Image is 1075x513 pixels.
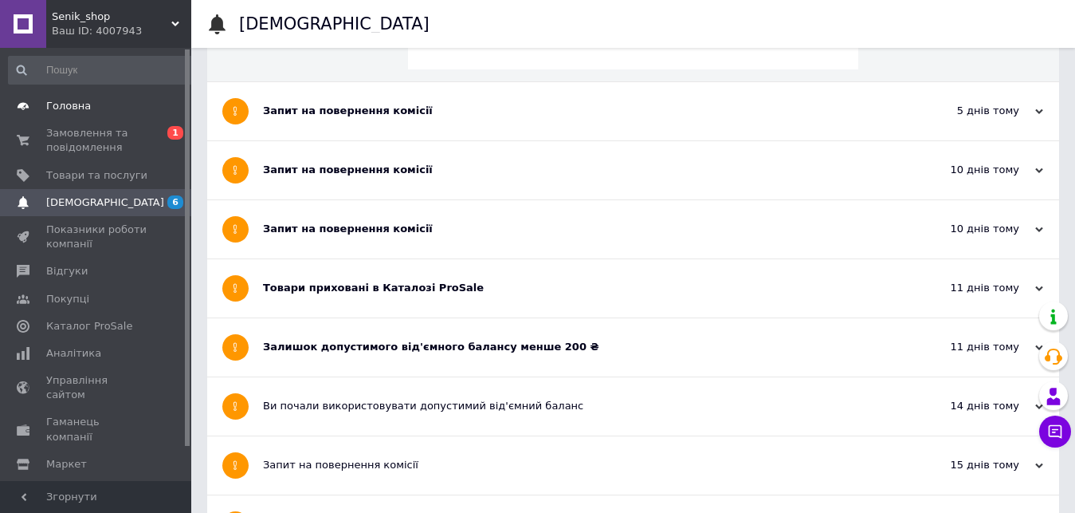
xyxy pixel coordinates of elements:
[263,340,884,354] div: Залишок допустимого від'ємного балансу менше 200 ₴
[884,222,1043,236] div: 10 днів тому
[263,399,884,413] div: Ви почали використовувати допустимий від'ємний баланс
[46,319,132,333] span: Каталог ProSale
[46,126,147,155] span: Замовлення та повідомлення
[884,163,1043,177] div: 10 днів тому
[263,163,884,177] div: Запит на повернення комісії
[884,399,1043,413] div: 14 днів тому
[239,14,430,34] h1: [DEMOGRAPHIC_DATA]
[52,10,171,24] span: Senik_shop
[884,281,1043,295] div: 11 днів тому
[263,222,884,236] div: Запит на повернення комісії
[167,195,183,209] span: 6
[167,126,183,140] span: 1
[263,104,884,118] div: Запит на повернення комісії
[46,415,147,444] span: Гаманець компанії
[884,458,1043,472] div: 15 днів тому
[46,168,147,183] span: Товари та послуги
[52,24,191,38] div: Ваш ID: 4007943
[46,264,88,278] span: Відгуки
[46,99,91,113] span: Головна
[263,281,884,295] div: Товари приховані в Каталозі ProSale
[46,223,147,251] span: Показники роботи компанії
[46,457,87,472] span: Маркет
[884,340,1043,354] div: 11 днів тому
[46,346,101,361] span: Аналітика
[263,458,884,472] div: Запит на повернення комісії
[46,195,164,210] span: [DEMOGRAPHIC_DATA]
[46,292,89,306] span: Покупці
[46,373,147,402] span: Управління сайтом
[1039,416,1071,448] button: Чат з покупцем
[884,104,1043,118] div: 5 днів тому
[8,56,197,85] input: Пошук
